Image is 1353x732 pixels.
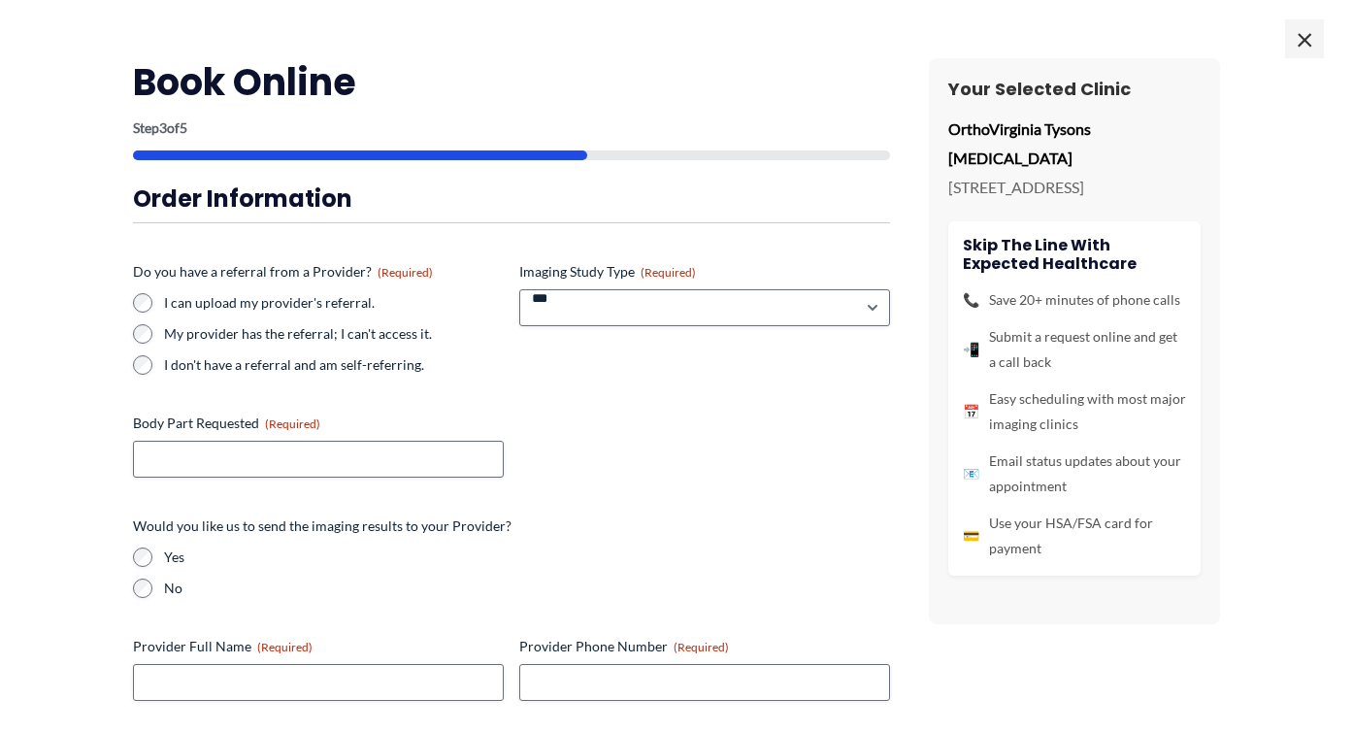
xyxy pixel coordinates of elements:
[133,414,504,433] label: Body Part Requested
[963,511,1186,561] li: Use your HSA/FSA card for payment
[133,262,433,282] legend: Do you have a referral from a Provider?
[257,640,313,654] span: (Required)
[948,78,1201,100] h3: Your Selected Clinic
[378,265,433,280] span: (Required)
[133,637,504,656] label: Provider Full Name
[963,523,979,549] span: 💳
[133,121,890,135] p: Step of
[963,324,1186,375] li: Submit a request online and get a call back
[133,183,890,214] h3: Order Information
[963,449,1186,499] li: Email status updates about your appointment
[519,637,890,656] label: Provider Phone Number
[963,236,1186,273] h4: Skip the line with Expected Healthcare
[963,287,979,313] span: 📞
[963,287,1186,313] li: Save 20+ minutes of phone calls
[641,265,696,280] span: (Required)
[963,399,979,424] span: 📅
[164,355,504,375] label: I don't have a referral and am self-referring.
[948,115,1201,172] p: OrthoVirginia Tysons [MEDICAL_DATA]
[133,58,890,106] h2: Book Online
[963,461,979,486] span: 📧
[963,337,979,362] span: 📲
[519,262,890,282] label: Imaging Study Type
[1285,19,1324,58] span: ×
[180,119,187,136] span: 5
[133,516,511,536] legend: Would you like us to send the imaging results to your Provider?
[948,173,1201,202] p: [STREET_ADDRESS]
[164,548,890,567] label: Yes
[674,640,729,654] span: (Required)
[164,324,504,344] label: My provider has the referral; I can't access it.
[963,386,1186,437] li: Easy scheduling with most major imaging clinics
[164,293,504,313] label: I can upload my provider's referral.
[164,579,890,598] label: No
[159,119,167,136] span: 3
[265,416,320,431] span: (Required)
